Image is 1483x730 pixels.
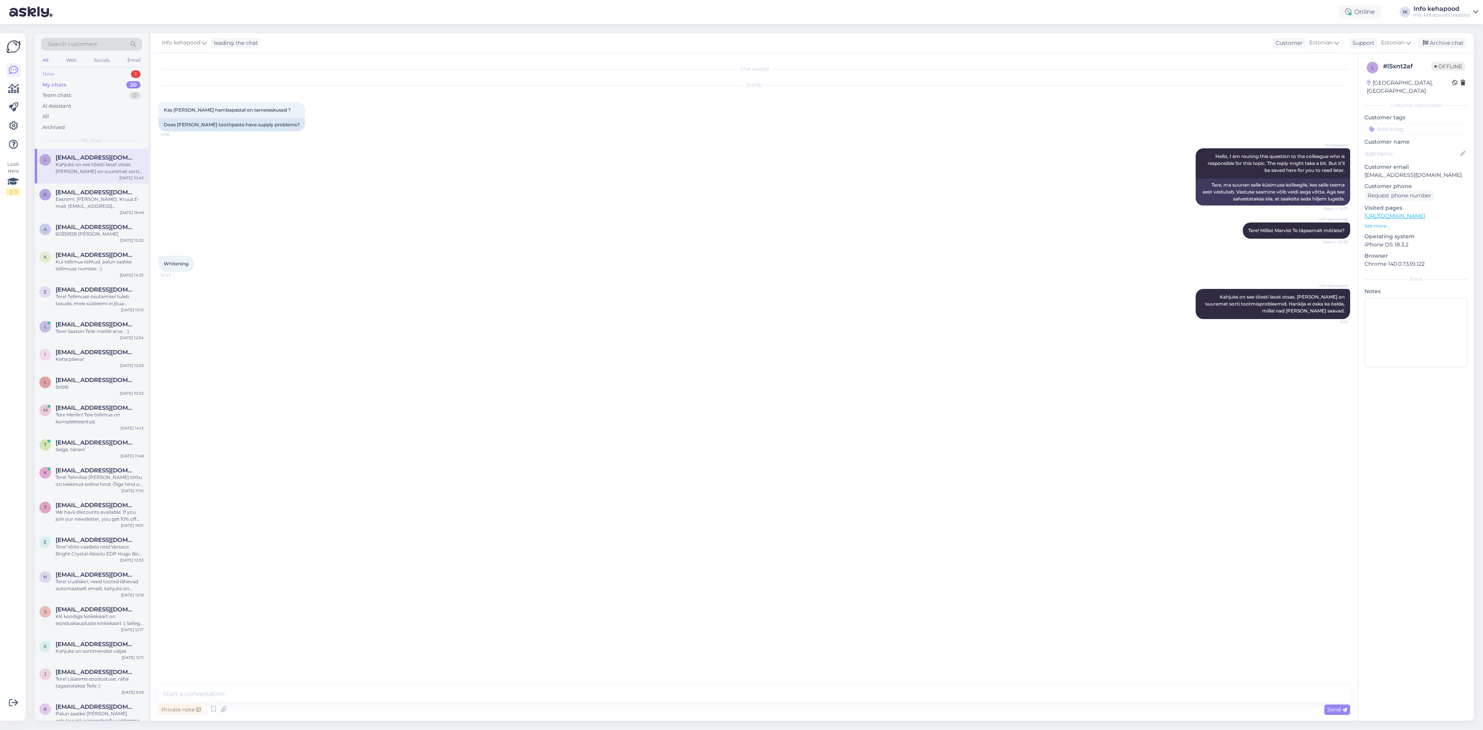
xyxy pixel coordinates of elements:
div: [DATE] 11:10 [121,488,144,494]
span: ester.enna@gmail.com [56,536,136,543]
div: KK koodiga kinkekaart on esinduskaupluste kinkekaart :) Sellega kahjuks ei saa e-poes tasuda. [56,613,144,627]
span: Seen ✓ 10:17 [1319,206,1348,212]
div: Customer [1273,39,1303,47]
span: llillevald@gmail.com [56,321,136,328]
span: Whitening [164,261,188,267]
span: Estonian [1381,39,1405,47]
div: Web [64,55,78,65]
span: triin.ryyt@gmail.com [56,439,136,446]
span: t [44,442,47,448]
span: iive.molokov@gmail.com [56,349,136,356]
p: Chrome 140.0.7339.122 [1364,260,1468,268]
span: Send [1327,706,1347,713]
div: Email [126,55,142,65]
div: Online [1339,5,1381,19]
span: tiina.pihlak001@gmail.com [56,502,136,509]
div: Look Here [6,161,20,195]
div: Archived [42,124,65,131]
div: [DATE] [158,82,1350,89]
p: Visited pages [1364,204,1468,212]
p: Customer email [1364,163,1468,171]
span: K [44,706,47,712]
span: kruushelina@gmail.com [56,189,136,196]
div: Tere! Lisasime soodustuse, raha tagastatakse Teile :) [56,676,144,689]
div: Socials [92,55,111,65]
span: Search customers [48,40,97,48]
span: leigi.onga@gmail.com [56,154,136,161]
div: [DATE] 16:49 [120,210,144,216]
div: Support [1349,39,1374,47]
span: 11:31 [1319,319,1348,325]
p: Customer name [1364,138,1468,146]
span: My chats [81,137,102,144]
span: i [44,351,46,357]
span: jaanakure@gmail.com [56,669,136,676]
div: Eesnimi: [PERSON_NAME]: Kruus E-mail: [EMAIL_ADDRESS][DOMAIN_NAME] Parool: kruus1234 Kinnita paro... [56,196,144,210]
a: [URL][DOMAIN_NAME] [1364,212,1425,219]
span: katyveski@gmail.com [56,641,136,648]
p: See more ... [1364,222,1468,229]
span: Tere! Millist Marvist Te täpsemalt mõtlete? [1248,227,1345,233]
div: 2 / 3 [6,188,20,195]
input: Add name [1365,149,1459,158]
div: AI Assistant [42,102,71,110]
div: [DATE] 14:13 [120,425,144,431]
span: e [44,289,47,295]
span: m [43,407,48,413]
p: iPhone OS 18.3.2 [1364,241,1468,249]
span: Kas [PERSON_NAME] hambapastal on tarneraskused ? [164,107,291,113]
div: My chats [42,81,66,89]
div: Info kehapood [1413,6,1470,12]
span: h [43,574,47,580]
div: Kahjuks on see tõesti laost otsas. [PERSON_NAME] on suuremat sorti tootmisprobleemid. Hankija ei ... [56,161,144,175]
div: We have discounts available. If you join our newsletter, you get 10% off your first order. You ca... [56,509,144,523]
div: 20 [126,81,141,89]
p: Browser [1364,252,1468,260]
span: kristekalde@gmail.com [56,467,136,474]
span: e [44,539,47,545]
div: [DATE] 11:48 [120,453,144,459]
div: [DATE] 12:11 [122,655,144,660]
span: 10:16 [161,132,190,138]
div: [DATE] 19:31 [121,523,144,528]
div: Info kehapood's website [1413,12,1470,18]
div: Tere, ma suunan selle küsimuse kolleegile, kes selle teema eest vastutab. Vastuse saamine võib ve... [1196,178,1350,205]
p: [EMAIL_ADDRESS][DOMAIN_NAME] [1364,171,1468,179]
div: [DATE] 15:32 [120,238,144,243]
div: IK [1400,7,1410,17]
div: Customer information [1364,102,1468,109]
div: [DATE] 12:34 [120,335,144,341]
span: l [44,324,47,329]
span: K2rtkaldre@gmail.com [56,251,136,258]
span: k [44,643,47,649]
div: leading the chat [211,39,258,47]
span: s [44,609,47,615]
div: [DATE] 12:17 [121,627,144,633]
img: Askly Logo [6,39,21,54]
div: New [42,70,54,78]
span: a [44,226,47,232]
div: [DATE] 10:43 [119,175,144,181]
span: k [44,470,47,475]
span: eo.puuleht@hotmail.com [56,286,136,293]
p: Notes [1364,287,1468,295]
div: Selge, tänan! [56,446,144,453]
span: havih55236@bitmens.com [56,571,136,578]
div: 1 [131,70,141,78]
div: Tere! Saatsin Teile meilile arve . :) [56,328,144,335]
a: Info kehapoodInfo kehapood's website [1413,6,1478,18]
div: All [41,55,50,65]
div: Extra [1364,276,1468,283]
div: Tere! Võite vaadata neid:Versace Bright Crystal Absolu EDP Hugo Boss Boss Woman EDP Hugo Boss Dee... [56,543,144,557]
div: [DATE] 12:33 [120,557,144,563]
p: Customer phone [1364,182,1468,190]
div: Tere! Tehnilise [PERSON_NAME] tõttu on tekkinud selline hind. Õige hind on 196.68. Anname Teile ü... [56,474,144,488]
span: arnepaun1@gmail.com [56,224,136,231]
div: Does [PERSON_NAME] toothpaste have supply problems? [158,118,305,131]
div: Request phone number [1364,190,1434,201]
span: merilin252@gmail.com [56,404,136,411]
div: # l5xnt2af [1383,62,1431,71]
div: All [42,113,49,121]
p: Operating system [1364,233,1468,241]
p: Customer tags [1364,114,1468,122]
